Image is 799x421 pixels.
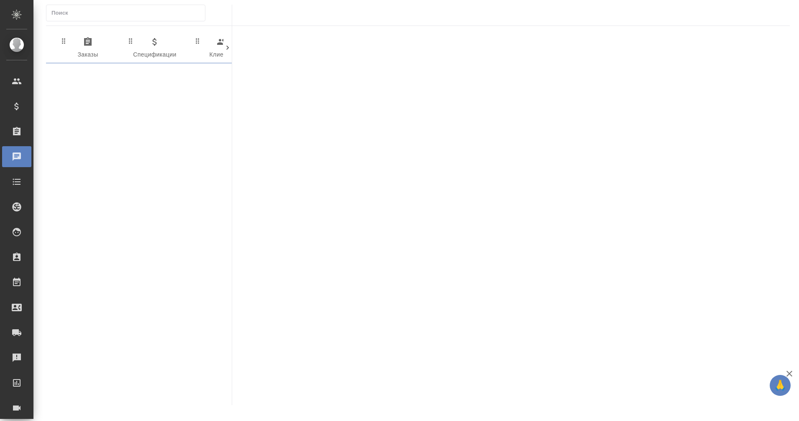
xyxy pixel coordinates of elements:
span: 🙏 [773,377,787,394]
input: Поиск [51,7,205,19]
svg: Зажми и перетащи, чтобы поменять порядок вкладок [194,37,202,45]
svg: Зажми и перетащи, чтобы поменять порядок вкладок [60,37,68,45]
button: 🙏 [770,375,791,396]
span: Заказы [59,37,116,60]
svg: Зажми и перетащи, чтобы поменять порядок вкладок [127,37,135,45]
span: Спецификации [126,37,183,60]
span: Клиенты [193,37,250,60]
